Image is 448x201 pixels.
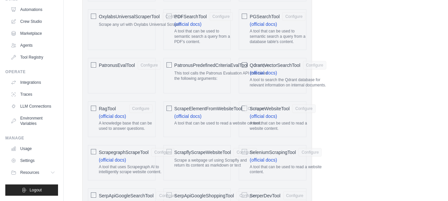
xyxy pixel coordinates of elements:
button: OxylabsUniversalScraperTool Scrape any url with Oxylabs Universal Scraper [162,12,186,21]
button: ScrapflyScrapeWebsiteTool Scrape a webpage url using Scrapfly and return its content as markdown ... [233,148,257,157]
a: Crew Studio [8,16,58,27]
a: (official docs) [99,157,126,163]
span: PatronusEvalTool [99,62,135,69]
span: ScrapegraphScrapeTool [99,149,149,156]
a: Automations [8,4,58,15]
span: RagTool [99,105,116,112]
p: A tool that can be used to read a website content. [250,121,315,131]
button: ScrapeElementFromWebsiteTool (official docs) A tool that can be used to read a website content. [245,104,268,113]
button: PDFSearchTool (official docs) A tool that can be used to semantic search a query from a PDF's con... [210,12,233,21]
span: PatronusPredefinedCriteriaEvalTool [174,62,248,69]
span: SeleniumScrapingTool [250,149,296,156]
button: QdrantVectorSearchTool (official docs) A tool to search the Qdrant database for relevant informat... [303,61,326,70]
span: PGSearchTool [250,13,280,20]
span: OxylabsUniversalScraperTool [99,13,160,20]
p: A tool that can be used to semantic search a query from a database table's content. [250,29,305,44]
button: SerpApiGoogleSearchTool A tool to perform to perform a Google search with a search_query. [156,191,179,200]
div: Operate [5,69,58,75]
span: Resources [20,170,39,175]
button: ScrapegraphScrapeTool (official docs) A tool that uses Scrapegraph AI to intelligently scrape web... [151,148,174,157]
span: SerpApiGoogleShoppingTool [174,192,234,199]
a: (official docs) [250,114,277,119]
button: SerpApiGoogleShoppingTool A tool to perform search on Google shopping with a search_query. [236,191,260,200]
a: Agents [8,40,58,51]
a: Marketplace [8,28,58,39]
p: A knowledge base that can be used to answer questions. [99,121,153,131]
a: Settings [8,155,58,166]
span: PDFSearchTool [174,13,207,20]
p: Scrape any url with Oxylabs Universal Scraper [99,22,186,27]
a: Usage [8,143,58,154]
p: A tool that can be used to read a website content. [174,121,268,126]
button: ScrapeWebsiteTool (official docs) A tool that can be used to read a website content. [292,104,315,113]
div: Manage [5,135,58,141]
span: Logout [30,187,42,193]
p: Scrape a webpage url using Scrapfly and return its content as markdown or text [174,158,257,168]
button: Resources [8,167,58,178]
button: SeleniumScrapingTool (official docs) A tool that can be used to read a website content. [298,148,322,157]
p: A tool that can be used to semantic search a query from a PDF's content. [174,29,233,44]
a: (official docs) [174,114,202,119]
a: Integrations [8,77,58,88]
a: (official docs) [174,22,202,27]
span: ScrapeWebsiteTool [250,105,289,112]
span: SerperDevTool [250,192,281,199]
button: PGSearchTool (official docs) A tool that can be used to semantic search a query from a database t... [282,12,305,21]
p: A tool to search the Qdrant database for relevant information on internal documents. [250,77,326,88]
span: QdrantVectorSearchTool [250,62,300,69]
a: Traces [8,89,58,100]
span: ScrapflyScrapeWebsiteTool [174,149,231,156]
a: (official docs) [250,157,277,163]
p: This tool calls the Patronus Evaluation API that takes the following arguments: [174,71,274,81]
a: Tool Registry [8,52,58,63]
span: ScrapeElementFromWebsiteTool [174,105,242,112]
a: (official docs) [99,114,126,119]
a: (official docs) [250,70,277,75]
a: LLM Connections [8,101,58,112]
button: Logout [5,184,58,196]
p: A tool that can be used to read a website content. [250,165,322,175]
a: (official docs) [250,22,277,27]
button: SerperDevTool (official docs) A tool that can be used to search the internet with a search_query.... [283,191,306,200]
span: SerpApiGoogleSearchTool [99,192,154,199]
a: Environment Variables [8,113,58,129]
p: A tool that uses Scrapegraph AI to intelligently scrape website content. [99,165,174,175]
button: PatronusEvalTool [138,61,161,70]
button: RagTool (official docs) A knowledge base that can be used to answer questions. [129,104,153,113]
